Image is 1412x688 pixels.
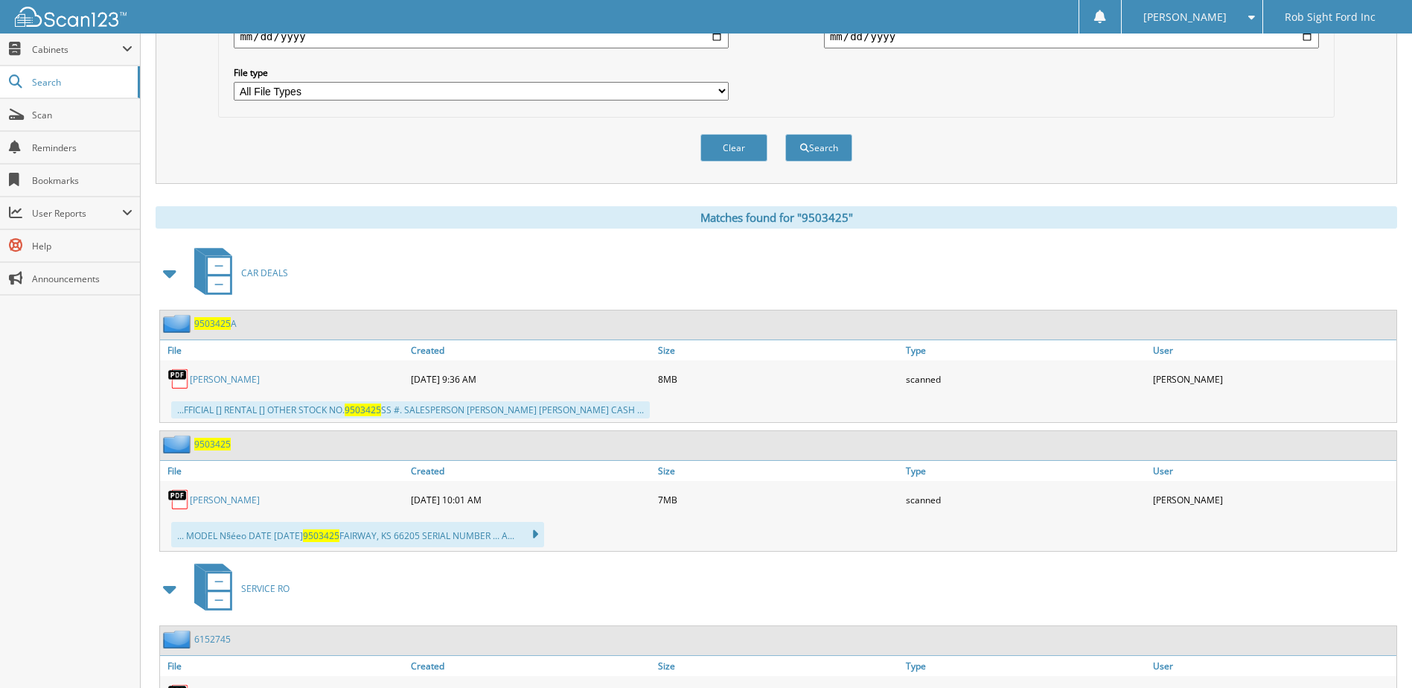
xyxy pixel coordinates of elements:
[902,340,1149,360] a: Type
[32,76,130,89] span: Search
[32,273,132,285] span: Announcements
[163,314,194,333] img: folder2.png
[160,340,407,360] a: File
[171,522,544,547] div: ... MODEL N§éeo DATE [DATE] FAIRWAY, KS 66205 SERIAL NUMBER ... A...
[190,373,260,386] a: [PERSON_NAME]
[194,438,231,450] a: 9503425
[167,488,190,511] img: PDF.png
[163,435,194,453] img: folder2.png
[190,494,260,506] a: [PERSON_NAME]
[700,134,767,162] button: Clear
[902,485,1149,515] div: scanned
[407,485,654,515] div: [DATE] 10:01 AM
[407,461,654,481] a: Created
[32,240,132,252] span: Help
[171,401,650,418] div: ...FFICIAL [] RENTAL [] OTHER STOCK NO. SS #. SALESPERSON [PERSON_NAME] [PERSON_NAME] CASH ...
[32,109,132,121] span: Scan
[1149,461,1396,481] a: User
[303,529,339,542] span: 9503425
[1143,13,1227,22] span: [PERSON_NAME]
[654,485,901,515] div: 7MB
[654,656,901,676] a: Size
[902,461,1149,481] a: Type
[160,656,407,676] a: File
[654,461,901,481] a: Size
[1149,364,1396,394] div: [PERSON_NAME]
[654,364,901,394] div: 8MB
[156,206,1397,229] div: Matches found for "9503425"
[902,364,1149,394] div: scanned
[241,267,288,279] span: CAR DEALS
[160,461,407,481] a: File
[407,364,654,394] div: [DATE] 9:36 AM
[654,340,901,360] a: Size
[185,243,288,302] a: CAR DEALS
[234,66,729,79] label: File type
[194,317,237,330] a: 9503425A
[32,207,122,220] span: User Reports
[167,368,190,390] img: PDF.png
[32,141,132,154] span: Reminders
[234,25,729,48] input: start
[1285,13,1376,22] span: Rob Sight Ford Inc
[407,340,654,360] a: Created
[163,630,194,649] img: folder2.png
[902,656,1149,676] a: Type
[241,582,290,595] span: SERVICE RO
[1338,617,1412,688] iframe: Chat Widget
[824,25,1319,48] input: end
[32,174,132,187] span: Bookmarks
[15,7,127,27] img: scan123-logo-white.svg
[185,559,290,618] a: SERVICE RO
[407,656,654,676] a: Created
[194,317,231,330] span: 9503425
[194,633,231,646] a: 6152745
[1149,485,1396,515] div: [PERSON_NAME]
[32,43,122,56] span: Cabinets
[785,134,852,162] button: Search
[1149,656,1396,676] a: User
[1149,340,1396,360] a: User
[345,404,381,416] span: 9503425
